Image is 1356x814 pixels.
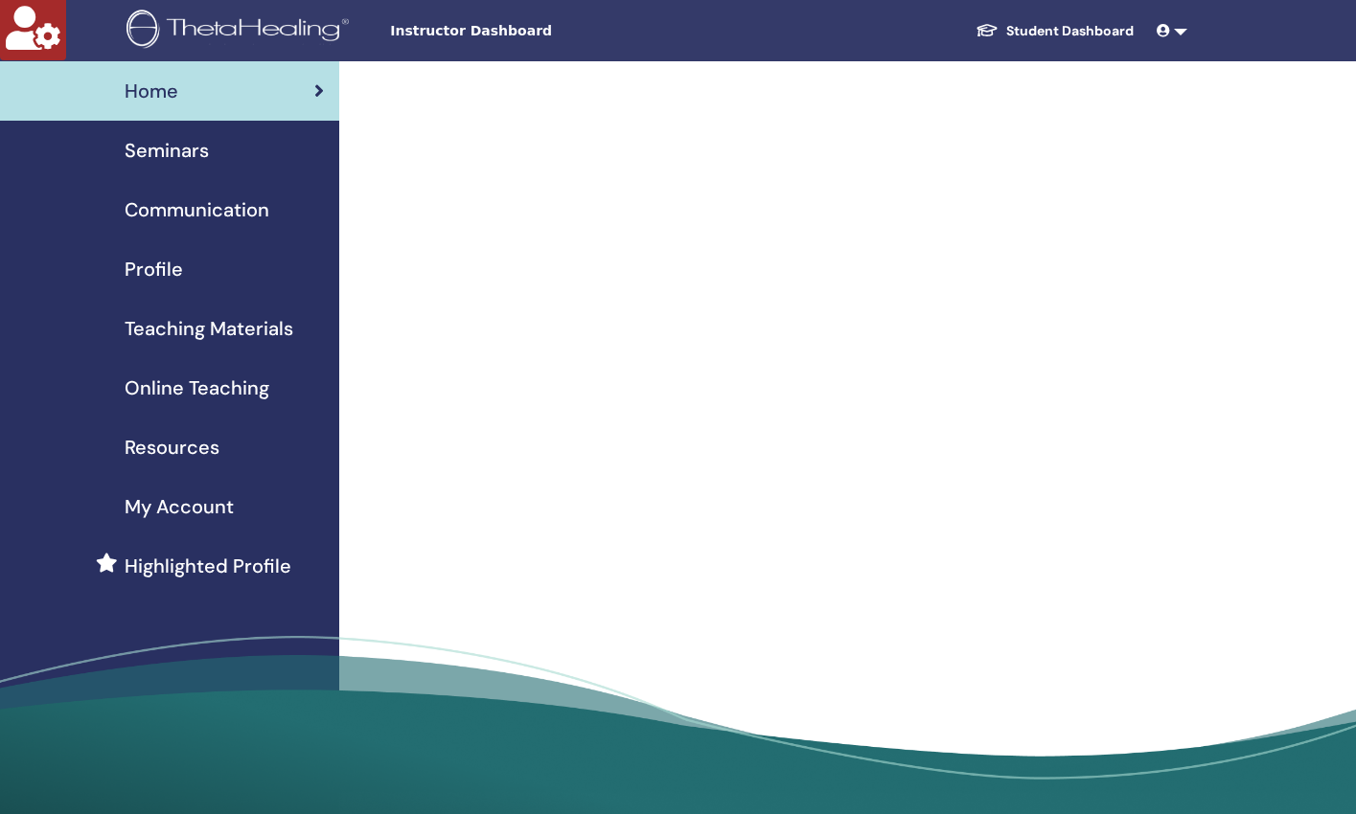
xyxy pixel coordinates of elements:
[125,492,234,521] span: My Account
[125,314,293,343] span: Teaching Materials
[125,433,219,462] span: Resources
[125,552,291,580] span: Highlighted Profile
[125,77,178,105] span: Home
[976,22,999,38] img: graduation-cap-white.svg
[125,195,269,224] span: Communication
[126,10,356,53] img: logo.png
[125,373,269,402] span: Online Teaching
[390,21,678,41] span: Instructor Dashboard
[125,136,209,165] span: Seminars
[960,13,1149,49] a: Student Dashboard
[125,255,183,283] span: Profile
